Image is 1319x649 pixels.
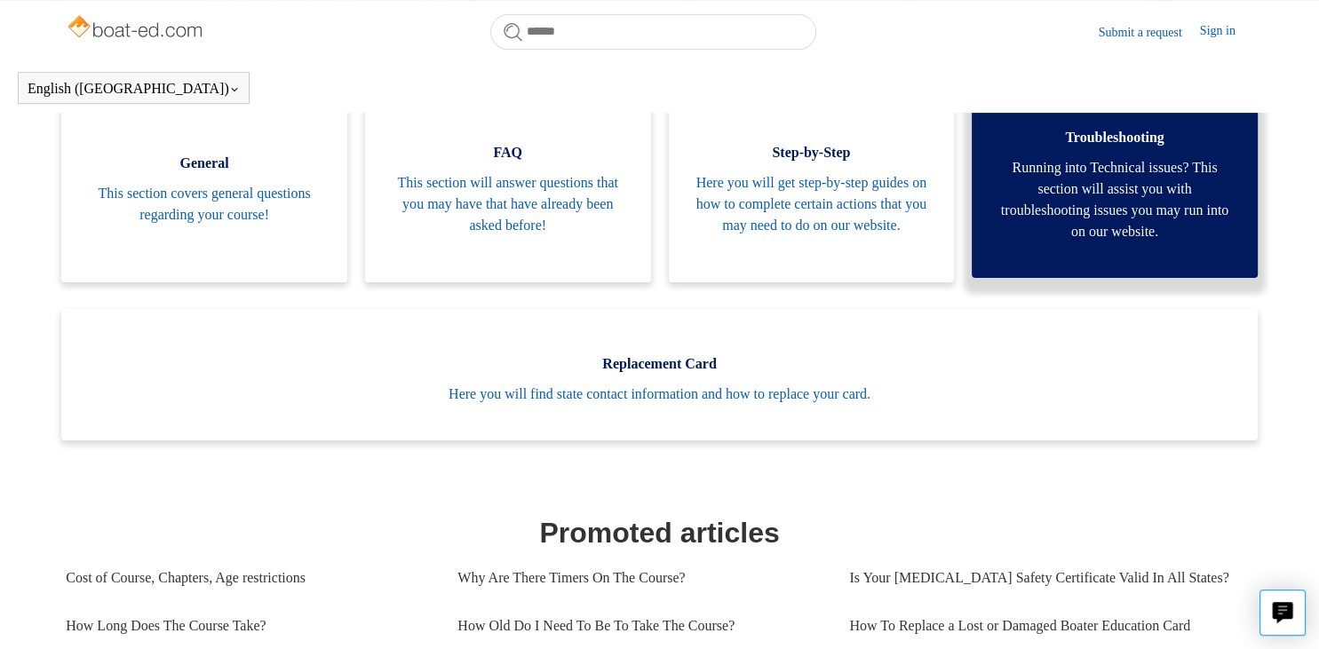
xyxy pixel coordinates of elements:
[61,309,1258,440] a: Replacement Card Here you will find state contact information and how to replace your card.
[28,81,240,97] button: English ([GEOGRAPHIC_DATA])
[365,87,651,282] a: FAQ This section will answer questions that you may have that have already been asked before!
[490,14,816,50] input: Search
[998,157,1231,242] span: Running into Technical issues? This section will assist you with troubleshooting issues you may r...
[972,83,1258,278] a: Troubleshooting Running into Technical issues? This section will assist you with troubleshooting ...
[88,353,1231,375] span: Replacement Card
[669,87,955,282] a: Step-by-Step Here you will get step-by-step guides on how to complete certain actions that you ma...
[66,554,431,602] a: Cost of Course, Chapters, Age restrictions
[88,384,1231,405] span: Here you will find state contact information and how to replace your card.
[695,172,928,236] span: Here you will get step-by-step guides on how to complete certain actions that you may need to do ...
[695,142,928,163] span: Step-by-Step
[849,554,1241,602] a: Is Your [MEDICAL_DATA] Safety Certificate Valid In All States?
[1259,590,1306,636] button: Live chat
[66,11,207,46] img: Boat-Ed Help Center home page
[1200,21,1253,43] a: Sign in
[88,183,321,226] span: This section covers general questions regarding your course!
[88,153,321,174] span: General
[392,142,624,163] span: FAQ
[998,127,1231,148] span: Troubleshooting
[66,511,1253,554] h1: Promoted articles
[457,554,822,602] a: Why Are There Timers On The Course?
[1099,23,1200,42] a: Submit a request
[61,87,347,282] a: General This section covers general questions regarding your course!
[392,172,624,236] span: This section will answer questions that you may have that have already been asked before!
